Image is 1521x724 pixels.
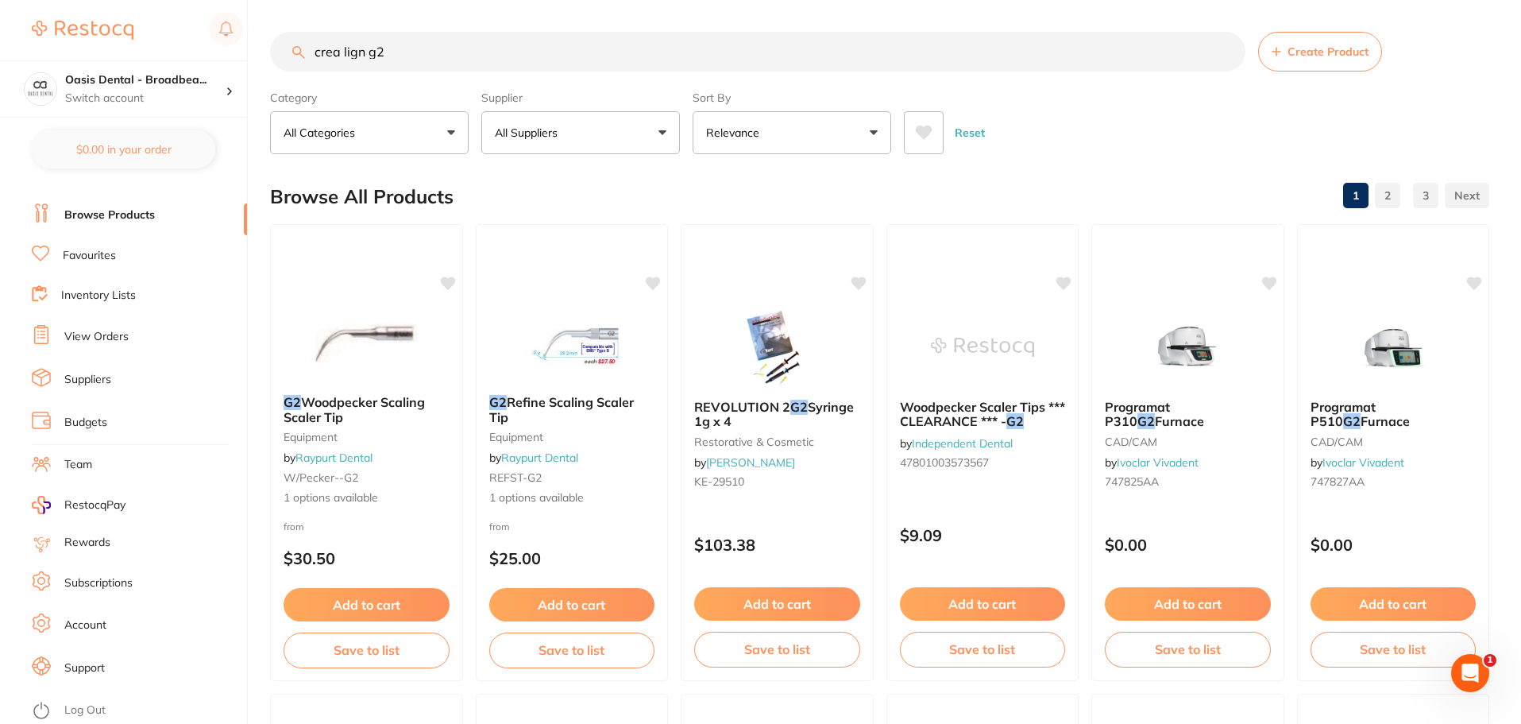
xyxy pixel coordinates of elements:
[1105,632,1271,667] button: Save to list
[1006,413,1024,429] em: G2
[1105,436,1271,448] small: CAD/CAM
[1287,45,1369,58] span: Create Product
[900,526,1066,544] p: $9.09
[1311,399,1376,429] span: Programat P510
[694,632,860,667] button: Save to list
[1361,413,1410,429] span: Furnace
[32,496,125,514] a: RestocqPay
[32,496,51,514] img: RestocqPay
[900,455,989,470] span: 47801003573567
[1343,413,1361,429] em: G2
[725,308,828,387] img: REVOLUTION 2 G2 Syringe 1g x 4
[270,32,1245,72] input: Search Products
[315,303,418,382] img: G2 Woodpecker Scaling Scaler Tip
[284,588,450,621] button: Add to cart
[32,130,215,168] button: $0.00 in your order
[64,660,105,676] a: Support
[693,91,891,105] label: Sort By
[1484,654,1496,667] span: 1
[284,451,373,465] span: by
[706,125,766,141] p: Relevance
[64,329,129,345] a: View Orders
[64,457,92,473] a: Team
[520,303,623,382] img: G2 Refine Scaling Scaler Tip
[1137,413,1155,429] em: G2
[1311,455,1404,470] span: by
[270,186,454,208] h2: Browse All Products
[32,699,242,724] button: Log Out
[489,431,655,443] small: Equipment
[64,498,125,513] span: RestocqPay
[495,125,564,141] p: All Suppliers
[1311,474,1365,489] span: 747827AA
[489,588,655,621] button: Add to cart
[1322,455,1404,470] a: Ivoclar Vivadent
[284,394,301,410] em: G2
[65,72,226,88] h4: Oasis Dental - Broadbeach
[481,111,680,154] button: All Suppliers
[284,394,425,424] span: Woodpecker Scaling Scaler Tip
[1155,413,1204,429] span: Furnace
[64,535,110,551] a: Rewards
[295,451,373,465] a: Raypurt Dental
[64,703,106,718] a: Log Out
[1311,536,1477,554] p: $0.00
[64,618,106,633] a: Account
[693,111,891,154] button: Relevance
[64,575,133,591] a: Subscriptions
[900,400,1066,429] b: Woodpecker Scaler Tips *** CLEARANCE *** - G2
[489,549,655,567] p: $25.00
[1117,455,1199,470] a: Ivoclar Vivadent
[61,288,136,304] a: Inventory Lists
[1311,587,1477,621] button: Add to cart
[1451,654,1489,692] iframe: Intercom live chat
[64,415,107,431] a: Budgets
[1105,399,1170,429] span: Programat P310
[706,455,795,470] a: [PERSON_NAME]
[1311,400,1477,429] b: Programat P510 G2 Furnace
[1136,308,1239,387] img: Programat P310 G2 Furnace
[489,633,655,668] button: Save to list
[1341,308,1445,387] img: Programat P510 G2 Furnace
[64,207,155,223] a: Browse Products
[284,490,450,506] span: 1 options available
[489,395,655,424] b: G2 Refine Scaling Scaler Tip
[489,451,578,465] span: by
[489,394,634,424] span: Refine Scaling Scaler Tip
[1105,455,1199,470] span: by
[1375,180,1400,211] a: 2
[32,21,133,40] img: Restocq Logo
[65,91,226,106] p: Switch account
[1413,180,1438,211] a: 3
[284,395,450,424] b: G2 Woodpecker Scaling Scaler Tip
[694,474,744,489] span: KE-29510
[900,399,1065,429] span: Woodpecker Scaler Tips *** CLEARANCE *** -
[950,111,990,154] button: Reset
[1105,474,1159,489] span: 747825AA
[1258,32,1382,72] button: Create Product
[1311,436,1477,448] small: CAD/CAM
[900,587,1066,621] button: Add to cart
[790,399,808,415] em: G2
[1311,632,1477,667] button: Save to list
[489,490,655,506] span: 1 options available
[1343,180,1369,211] a: 1
[694,400,860,429] b: REVOLUTION 2 G2 Syringe 1g x 4
[931,308,1034,387] img: Woodpecker Scaler Tips *** CLEARANCE *** - G2
[284,125,361,141] p: All Categories
[481,91,680,105] label: Supplier
[694,455,795,470] span: by
[1105,587,1271,621] button: Add to cart
[694,536,860,554] p: $103.38
[694,587,860,621] button: Add to cart
[64,372,111,388] a: Suppliers
[501,451,578,465] a: Raypurt Dental
[270,91,469,105] label: Category
[284,633,450,668] button: Save to list
[694,436,860,448] small: restorative & cosmetic
[63,248,116,264] a: Favourites
[900,632,1066,667] button: Save to list
[489,470,542,485] span: REFST-G2
[32,12,133,48] a: Restocq Logo
[270,111,469,154] button: All Categories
